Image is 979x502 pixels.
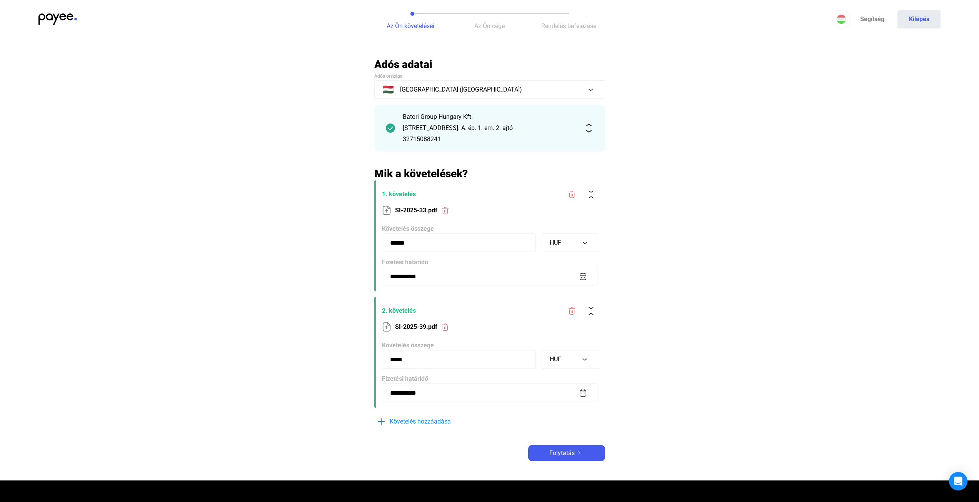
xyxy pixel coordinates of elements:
a: SI-2025-33.pdf [395,206,437,215]
img: collapse [587,190,595,198]
span: 2. követelés [382,306,561,315]
span: Fizetési határidő [382,375,428,382]
button: Kilépés [897,10,941,28]
a: Segítség [851,10,894,28]
img: upload-paper [382,322,391,332]
span: Folytatás [549,449,575,458]
img: trash-red [568,307,576,315]
span: [GEOGRAPHIC_DATA] ([GEOGRAPHIC_DATA]) [400,85,522,94]
div: 32715088241 [403,135,577,144]
button: collapse [583,186,599,202]
span: Az Ön cége [474,22,505,30]
img: checkmark-darker-green-circle [386,123,395,133]
span: HUF [550,355,561,363]
img: trash-red [441,323,449,331]
span: Rendelés befejezése [541,22,596,30]
img: arrow-right-white [575,451,584,455]
div: [STREET_ADDRESS]. A. ép. 1. em. 2. ajtó [403,123,577,133]
img: trash-red [568,190,576,198]
button: HUF [542,233,599,252]
img: plus-blue [377,417,386,426]
img: trash-red [441,207,449,215]
button: HU [832,10,851,28]
button: plus-blueKövetelés hozzáadása [374,414,490,430]
img: collapse [587,307,595,315]
span: 1. követelés [382,190,561,199]
span: Követelés hozzáadása [390,417,451,426]
button: trash-red [437,202,454,218]
button: trash-red [564,303,580,319]
button: HUF [542,350,599,369]
div: Batori Group Hungary Kft. [403,112,577,122]
h2: Mik a követelések? [374,167,605,180]
img: expand [584,123,594,133]
span: Fizetési határidő [382,259,428,266]
span: Az Ön követelései [387,22,434,30]
div: Open Intercom Messenger [949,472,967,490]
span: 🇭🇺 [382,85,394,94]
span: Követelés összege [382,225,434,232]
button: collapse [583,303,599,319]
span: HUF [550,239,561,246]
h2: Adós adatai [374,58,605,71]
img: HU [837,15,846,24]
a: SI-2025-39.pdf [395,322,437,332]
button: 🇭🇺[GEOGRAPHIC_DATA] ([GEOGRAPHIC_DATA]) [374,80,605,99]
span: Adós országa [374,73,402,79]
span: Követelés összege [382,342,434,349]
button: trash-red [564,186,580,202]
button: Folytatásarrow-right-white [528,445,605,461]
img: payee-logo [38,13,77,25]
button: trash-red [437,319,454,335]
img: upload-paper [382,206,391,215]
